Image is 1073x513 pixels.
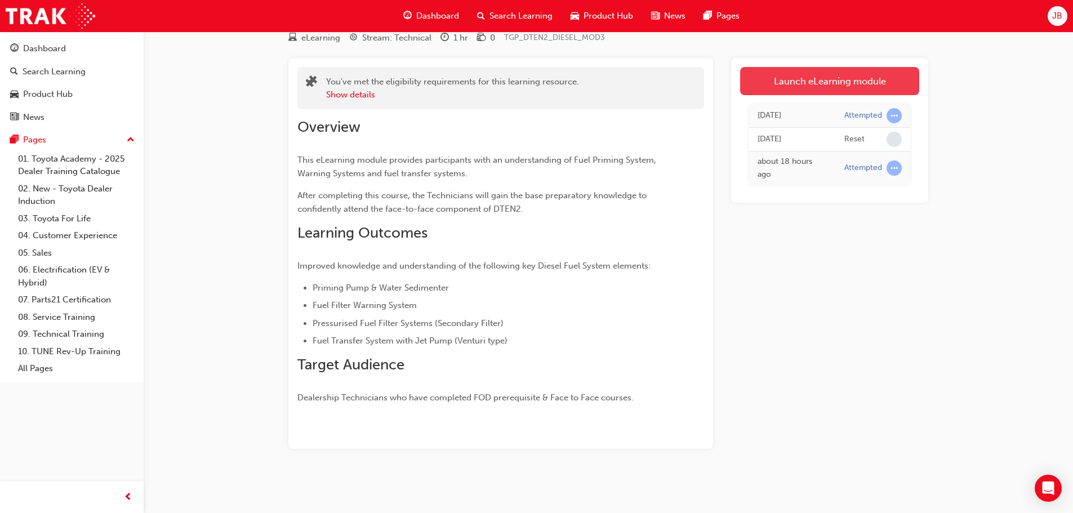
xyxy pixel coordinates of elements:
[477,33,486,43] span: money-icon
[288,31,340,45] div: Type
[313,283,449,293] span: Priming Pump & Water Sedimenter
[758,109,827,122] div: Thu Aug 21 2025 09:34:48 GMT+1000 (Australian Eastern Standard Time)
[23,42,66,55] div: Dashboard
[5,61,139,82] a: Search Learning
[584,10,633,23] span: Product Hub
[297,356,404,373] span: Target Audience
[704,9,712,23] span: pages-icon
[1052,10,1062,23] span: JB
[887,132,902,147] span: learningRecordVerb_NONE-icon
[306,77,317,90] span: puzzle-icon
[326,88,375,101] button: Show details
[694,5,749,28] a: pages-iconPages
[887,108,902,123] span: learningRecordVerb_ATTEMPT-icon
[844,134,865,145] div: Reset
[5,36,139,130] button: DashboardSearch LearningProduct HubNews
[664,10,685,23] span: News
[453,32,468,44] div: 1 hr
[14,227,139,244] a: 04. Customer Experience
[10,90,19,100] span: car-icon
[5,130,139,150] button: Pages
[887,160,902,176] span: learningRecordVerb_ATTEMPT-icon
[14,291,139,309] a: 07. Parts21 Certification
[6,3,95,29] img: Trak
[14,309,139,326] a: 08. Service Training
[14,150,139,180] a: 01. Toyota Academy - 2025 Dealer Training Catalogue
[5,84,139,105] a: Product Hub
[23,65,86,78] div: Search Learning
[14,180,139,210] a: 02. New - Toyota Dealer Induction
[5,107,139,128] a: News
[14,360,139,377] a: All Pages
[14,261,139,291] a: 06. Electrification (EV & Hybrid)
[844,163,882,173] div: Attempted
[5,38,139,59] a: Dashboard
[468,5,562,28] a: search-iconSearch Learning
[504,33,605,42] span: Learning resource code
[740,67,919,95] a: Launch eLearning module
[571,9,579,23] span: car-icon
[562,5,642,28] a: car-iconProduct Hub
[490,32,495,44] div: 0
[288,33,297,43] span: learningResourceType_ELEARNING-icon
[416,10,459,23] span: Dashboard
[716,10,740,23] span: Pages
[10,135,19,145] span: pages-icon
[403,9,412,23] span: guage-icon
[477,31,495,45] div: Price
[23,88,73,101] div: Product Hub
[394,5,468,28] a: guage-iconDashboard
[14,325,139,343] a: 09. Technical Training
[297,224,428,242] span: Learning Outcomes
[14,244,139,262] a: 05. Sales
[489,10,553,23] span: Search Learning
[362,32,431,44] div: Stream: Technical
[313,336,507,346] span: Fuel Transfer System with Jet Pump (Venturi type)
[326,75,579,101] div: You've met the eligibility requirements for this learning resource.
[758,133,827,146] div: Thu Aug 21 2025 09:34:46 GMT+1000 (Australian Eastern Standard Time)
[23,111,44,124] div: News
[844,110,882,121] div: Attempted
[297,392,634,403] span: Dealership Technicians who have completed FOD prerequisite & Face to Face courses.
[440,33,449,43] span: clock-icon
[1048,6,1067,26] button: JB
[10,44,19,54] span: guage-icon
[349,31,431,45] div: Stream
[440,31,468,45] div: Duration
[14,210,139,227] a: 03. Toyota For Life
[14,343,139,360] a: 10. TUNE Rev-Up Training
[23,133,46,146] div: Pages
[477,9,485,23] span: search-icon
[10,113,19,123] span: news-icon
[297,261,651,271] span: Improved knowledge and understanding of the following key Diesel Fuel System elements:
[313,300,417,310] span: Fuel Filter Warning System
[313,318,504,328] span: Pressurised Fuel Filter Systems (Secondary Filter)
[297,190,649,214] span: After completing this course, the Technicians will gain the base preparatory knowledge to confide...
[651,9,660,23] span: news-icon
[124,490,132,505] span: prev-icon
[642,5,694,28] a: news-iconNews
[349,33,358,43] span: target-icon
[301,32,340,44] div: eLearning
[758,155,827,181] div: Wed Aug 20 2025 15:51:31 GMT+1000 (Australian Eastern Standard Time)
[297,155,658,179] span: This eLearning module provides participants with an understanding of Fuel Priming System, Warning...
[10,67,18,77] span: search-icon
[1035,475,1062,502] div: Open Intercom Messenger
[297,118,360,136] span: Overview
[127,133,135,148] span: up-icon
